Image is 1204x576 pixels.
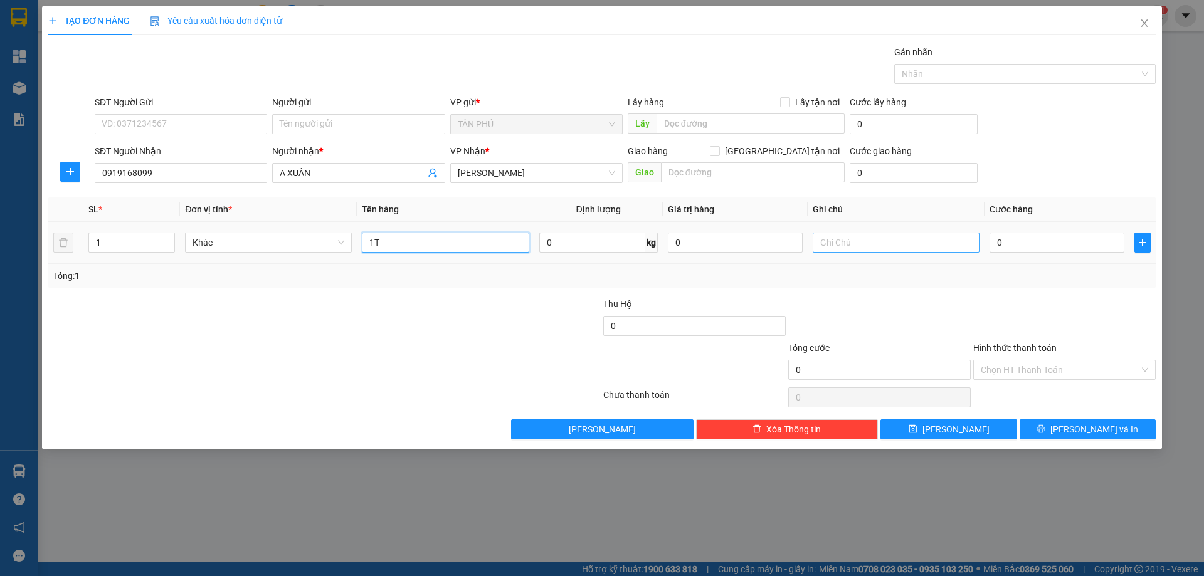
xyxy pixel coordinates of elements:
[1037,424,1045,434] span: printer
[82,11,182,39] div: [PERSON_NAME]
[362,233,529,253] input: VD: Bàn, Ghế
[696,419,879,439] button: deleteXóa Thông tin
[450,95,623,109] div: VP gửi
[95,144,267,158] div: SĐT Người Nhận
[850,114,978,134] input: Cước lấy hàng
[603,299,632,309] span: Thu Hộ
[53,233,73,253] button: delete
[458,164,615,182] span: TAM QUAN
[850,163,978,183] input: Cước giao hàng
[428,168,438,178] span: user-add
[628,146,668,156] span: Giao hàng
[1134,233,1151,253] button: plus
[272,144,445,158] div: Người nhận
[628,162,661,182] span: Giao
[88,204,98,214] span: SL
[111,79,128,97] span: SL
[661,162,845,182] input: Dọc đường
[53,269,465,283] div: Tổng: 1
[450,146,485,156] span: VP Nhận
[511,419,694,439] button: [PERSON_NAME]
[60,162,80,182] button: plus
[362,204,399,214] span: Tên hàng
[576,204,621,214] span: Định lượng
[185,204,232,214] span: Đơn vị tính
[808,197,985,222] th: Ghi chú
[720,144,845,158] span: [GEOGRAPHIC_DATA] tận nơi
[1135,238,1150,248] span: plus
[11,11,73,41] div: TÂN PHÚ
[850,97,906,107] label: Cước lấy hàng
[48,16,130,26] span: TẠO ĐƠN HÀNG
[645,233,658,253] span: kg
[82,11,112,24] span: Nhận:
[766,422,821,436] span: Xóa Thông tin
[61,167,80,177] span: plus
[628,113,657,134] span: Lấy
[602,388,787,410] div: Chưa thanh toán
[150,16,282,26] span: Yêu cầu xuất hóa đơn điện tử
[11,80,182,96] div: Tên hàng: XỐP ( : 1 )
[973,343,1057,353] label: Hình thức thanh toán
[11,12,30,25] span: Gửi:
[193,233,344,252] span: Khác
[752,424,761,434] span: delete
[82,39,182,54] div: CÔNG
[1050,422,1138,436] span: [PERSON_NAME] và In
[628,97,664,107] span: Lấy hàng
[880,419,1017,439] button: save[PERSON_NAME]
[990,204,1033,214] span: Cước hàng
[894,47,932,57] label: Gán nhãn
[1127,6,1162,41] button: Close
[1020,419,1156,439] button: printer[PERSON_NAME] và In
[95,95,267,109] div: SĐT Người Gửi
[922,422,990,436] span: [PERSON_NAME]
[48,16,57,25] span: plus
[850,146,912,156] label: Cước giao hàng
[272,95,445,109] div: Người gửi
[788,343,830,353] span: Tổng cước
[668,233,803,253] input: 0
[1139,18,1149,28] span: close
[150,16,160,26] img: icon
[569,422,636,436] span: [PERSON_NAME]
[909,424,917,434] span: save
[813,233,980,253] input: Ghi Chú
[657,113,845,134] input: Dọc đường
[668,204,714,214] span: Giá trị hàng
[790,95,845,109] span: Lấy tận nơi
[458,115,615,134] span: TÂN PHÚ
